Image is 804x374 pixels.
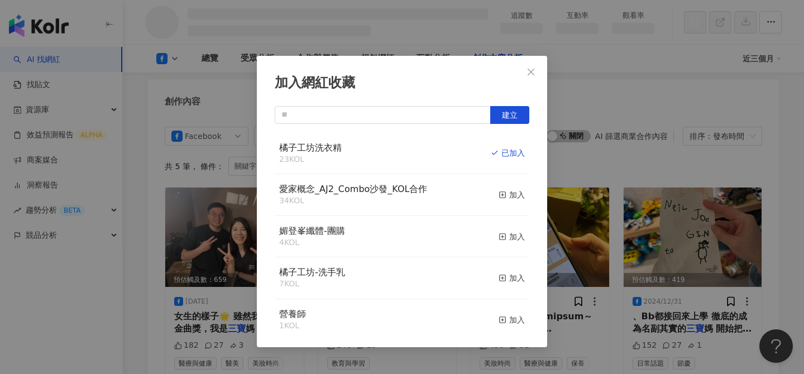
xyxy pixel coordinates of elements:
button: Close [520,61,542,83]
div: 已加入 [491,147,525,159]
div: 7 KOL [279,279,345,290]
div: 23 KOL [279,154,342,165]
button: 加入 [499,266,525,290]
div: 加入 [499,189,525,201]
span: 營養師 [279,309,306,319]
div: 4 KOL [279,237,345,248]
a: 愛家概念_AJ2_Combo沙發_KOL合作 [279,185,427,194]
a: 媚登峯纖體-團購 [279,227,345,236]
button: 建立 [490,106,529,124]
div: 1 KOL [279,320,306,332]
button: 已加入 [491,142,525,165]
button: 加入 [499,183,525,207]
span: 橘子工坊洗衣精 [279,142,342,153]
div: 加入網紅收藏 [275,74,529,93]
button: 加入 [499,225,525,248]
span: 建立 [502,111,518,119]
a: 橘子工坊-洗手乳 [279,268,345,277]
span: 愛家概念_AJ2_Combo沙發_KOL合作 [279,184,427,194]
button: 加入 [499,308,525,332]
a: 營養師 [279,310,306,319]
div: 加入 [499,272,525,284]
div: 34 KOL [279,195,427,207]
span: 橘子工坊-洗手乳 [279,267,345,277]
div: 加入 [499,231,525,243]
span: close [527,68,535,76]
span: 媚登峯纖體-團購 [279,226,345,236]
a: 橘子工坊洗衣精 [279,143,342,152]
div: 加入 [499,314,525,326]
